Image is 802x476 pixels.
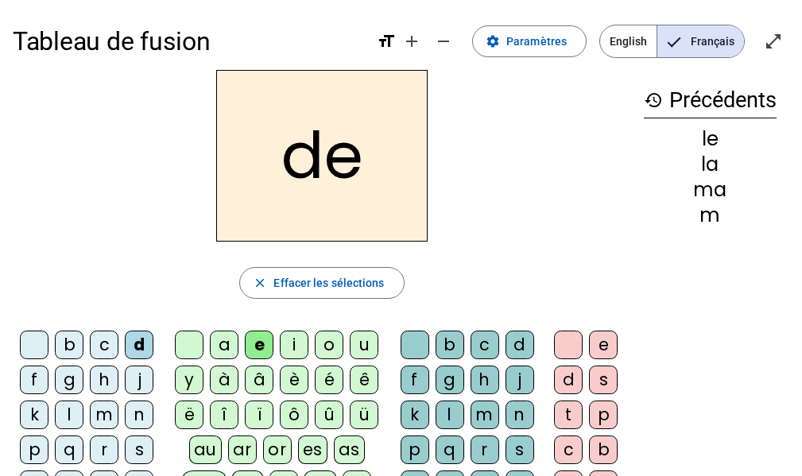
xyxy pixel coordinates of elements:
div: k [20,401,48,429]
div: f [20,366,48,394]
mat-icon: settings [486,34,500,48]
mat-icon: close [253,276,267,290]
div: f [401,366,429,394]
mat-icon: remove [434,32,453,51]
div: ma [644,180,777,199]
div: or [263,435,292,464]
span: Français [657,25,744,57]
div: g [436,366,464,394]
button: Augmenter la taille de la police [396,25,428,57]
div: e [589,331,618,359]
div: o [315,331,343,359]
div: k [401,401,429,429]
div: as [334,435,365,464]
div: b [436,331,464,359]
div: q [436,435,464,464]
div: ê [350,366,378,394]
div: d [506,331,534,359]
span: English [600,25,657,57]
div: h [471,366,499,394]
div: a [210,331,238,359]
div: î [210,401,238,429]
button: Diminuer la taille de la police [428,25,459,57]
div: s [506,435,534,464]
div: h [90,366,118,394]
div: b [55,331,83,359]
div: â [245,366,273,394]
div: é [315,366,343,394]
div: p [589,401,618,429]
mat-button-toggle-group: Language selection [599,25,745,58]
div: ü [350,401,378,429]
div: m [471,401,499,429]
button: Effacer les sélections [239,267,404,299]
div: j [125,366,153,394]
div: s [589,366,618,394]
div: l [55,401,83,429]
div: ï [245,401,273,429]
div: p [20,435,48,464]
div: è [280,366,308,394]
mat-icon: history [644,91,663,110]
div: i [280,331,308,359]
div: es [298,435,327,464]
h2: de [216,70,428,242]
span: Paramètres [506,32,567,51]
div: g [55,366,83,394]
div: ë [175,401,203,429]
div: ô [280,401,308,429]
button: Paramètres [472,25,587,57]
div: q [55,435,83,464]
div: e [245,331,273,359]
h1: Tableau de fusion [13,16,364,67]
div: au [189,435,222,464]
div: n [506,401,534,429]
span: Effacer les sélections [273,273,384,292]
div: b [589,435,618,464]
mat-icon: add [402,32,421,51]
button: Entrer en plein écran [757,25,789,57]
div: à [210,366,238,394]
div: ar [228,435,257,464]
div: y [175,366,203,394]
div: d [125,331,153,359]
div: u [350,331,378,359]
mat-icon: open_in_full [764,32,783,51]
div: le [644,130,777,149]
div: p [401,435,429,464]
div: c [90,331,118,359]
div: j [506,366,534,394]
div: s [125,435,153,464]
div: d [554,366,583,394]
div: c [554,435,583,464]
div: l [436,401,464,429]
div: r [471,435,499,464]
div: c [471,331,499,359]
mat-icon: format_size [377,32,396,51]
h3: Précédents [644,83,777,118]
div: m [644,206,777,225]
div: m [90,401,118,429]
div: r [90,435,118,464]
div: la [644,155,777,174]
div: û [315,401,343,429]
div: n [125,401,153,429]
div: t [554,401,583,429]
